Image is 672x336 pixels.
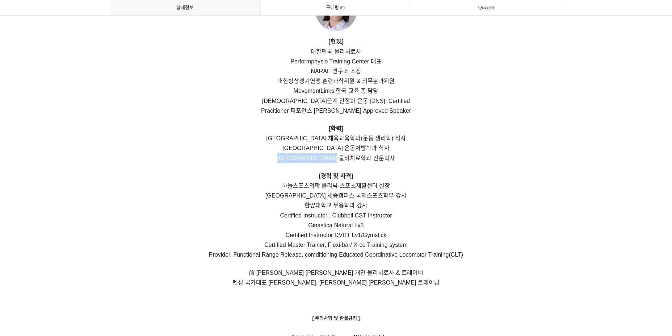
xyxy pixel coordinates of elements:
span: Certified Master Trainer, Flexi-bar/ X-co Training system [264,242,408,248]
span: 대한빙상경기연맹 훈련과학위원 & 의무분과위원 [277,78,395,84]
span: [GEOGRAPHIC_DATA] 체육교육학과(운동 생리학) 석사 [266,135,406,141]
span: Pracitioner 퍼포먼스 [PERSON_NAME] Approved Speaker [261,108,411,114]
span: 0 [488,4,495,12]
span: [GEOGRAPHIC_DATA] 운동처방학과 학사 [282,145,389,151]
span: Certified Instructor , Clubbell CST Instructor [280,212,392,219]
span: Provider, Functional Range Release, comditioning Educated Coordinative Locomotor Training(CLT) [209,252,463,258]
strong: [학력] [329,125,344,132]
strong: [ 주의사항 및 환불규정 ] [312,315,360,321]
span: 대한민국 물리치료사 [311,49,361,55]
span: Certified Instructor DVRT Lv1/Gymstick [286,232,387,238]
strong: [경력 및 자격] [319,173,353,179]
span: 前 [PERSON_NAME] [PERSON_NAME] 개인 물리치료사 & 트레이너 펜싱 국가대표 [PERSON_NAME], [PERSON_NAME] [PERSON_NAME] ... [232,270,439,286]
span: 한양대학교 무용학과 강사 [304,202,367,208]
span: Performphysio Training Center 대표 [290,58,381,65]
span: Ginastica Natural Lv3 [308,222,364,228]
strong: [현現] [328,38,344,45]
span: NARAE 연구소 소장 [311,68,361,74]
span: [GEOGRAPHIC_DATA] 물리치료학과 전문학사 [277,155,395,161]
span: 하늘스포츠의학 클리닉 스포츠재활센터 실장 [282,183,390,189]
span: [DEMOGRAPHIC_DATA]근계 안정화 운동 [DNS], Certified [262,98,410,104]
span: 0 [339,4,346,12]
span: [GEOGRAPHIC_DATA] 세종캠퍼스 국제스포츠학부 강사 [265,192,407,199]
span: MovementLinks 한국 교육 총 담당 [294,88,379,94]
